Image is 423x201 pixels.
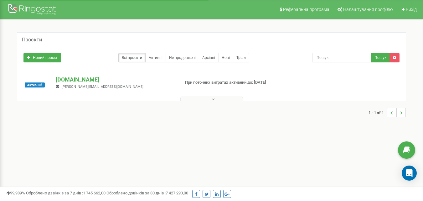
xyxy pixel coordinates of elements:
nav: ... [369,102,406,124]
span: Вихід [406,7,417,12]
u: 1 745 662,00 [83,191,106,195]
a: Нові [218,53,233,62]
a: Активні [145,53,166,62]
a: Тріал [233,53,249,62]
a: Всі проєкти [118,53,146,62]
div: Open Intercom Messenger [402,166,417,181]
p: [DOMAIN_NAME] [56,76,175,84]
span: [PERSON_NAME][EMAIL_ADDRESS][DOMAIN_NAME] [62,85,143,89]
h5: Проєкти [22,37,42,43]
span: Налаштування профілю [343,7,393,12]
span: Оброблено дзвінків за 7 днів : [26,191,106,195]
p: При поточних витратах активний до: [DATE] [185,80,272,86]
a: Не продовжені [166,53,199,62]
span: Оброблено дзвінків за 30 днів : [106,191,188,195]
u: 7 427 293,00 [166,191,188,195]
button: Пошук [371,53,390,62]
span: Реферальна програма [283,7,329,12]
a: Новий проєкт [23,53,61,62]
input: Пошук [312,53,371,62]
span: 99,989% [6,191,25,195]
a: Архівні [199,53,219,62]
span: Активний [25,82,45,87]
span: 1 - 1 of 1 [369,108,387,117]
